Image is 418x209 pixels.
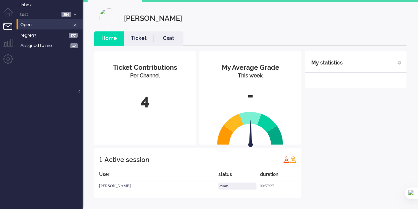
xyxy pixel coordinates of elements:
[3,8,18,22] li: Dashboard menu
[3,23,18,38] li: Tickets menu
[260,171,301,181] div: duration
[124,8,182,28] div: [PERSON_NAME]
[99,72,191,80] div: Per Channel
[204,72,296,80] div: This week
[19,31,83,39] a: regre33 377
[290,156,296,163] img: profile_orange.svg
[154,31,183,46] li: Csat
[260,181,301,191] div: 00:57:27
[99,8,119,28] img: profilePicture
[94,35,124,42] a: Home
[124,31,154,46] li: Ticket
[104,153,149,166] div: Active session
[94,31,124,46] li: Home
[69,33,78,38] span: 377
[72,22,78,27] span: 0
[19,21,83,28] a: Open 0
[204,63,296,72] div: My Average Grade
[20,43,68,49] span: Assigned to me
[99,90,191,111] div: 4
[94,171,218,181] div: User
[217,111,283,145] img: semi_circle.svg
[94,181,218,191] div: [PERSON_NAME]
[70,43,78,48] span: 10
[3,54,18,69] li: Admin menu
[20,32,67,39] span: regre33
[283,156,290,163] img: profile_red.svg
[99,63,191,72] div: Ticket Contributions
[61,12,71,17] span: 394
[311,56,343,69] div: My statistics
[20,22,70,28] span: Open
[19,42,83,49] a: Assigned to me 10
[19,1,83,8] a: Inbox
[204,85,296,106] div: -
[218,171,260,181] div: status
[237,120,265,148] img: arrow.svg
[20,2,83,8] span: Inbox
[124,35,154,42] a: Ticket
[3,39,18,54] li: Supervisor menu
[99,153,102,166] div: 1
[218,183,256,189] div: away
[154,35,183,42] a: Csat
[19,12,59,18] span: test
